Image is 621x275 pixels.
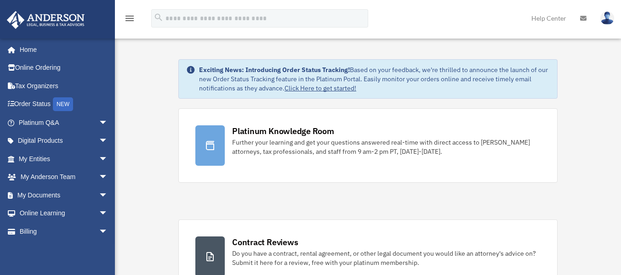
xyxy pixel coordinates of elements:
[53,97,73,111] div: NEW
[124,16,135,24] a: menu
[99,150,117,168] span: arrow_drop_down
[124,13,135,24] i: menu
[6,150,122,168] a: My Entitiesarrow_drop_down
[6,186,122,204] a: My Documentsarrow_drop_down
[600,11,614,25] img: User Pic
[99,222,117,241] span: arrow_drop_down
[6,168,122,186] a: My Anderson Teamarrow_drop_down
[178,108,558,183] a: Platinum Knowledge Room Further your learning and get your questions answered real-time with dire...
[232,236,298,248] div: Contract Reviews
[6,132,122,150] a: Digital Productsarrow_drop_down
[6,241,122,259] a: Events Calendar
[99,186,117,205] span: arrow_drop_down
[232,138,541,156] div: Further your learning and get your questions answered real-time with direct access to [PERSON_NAM...
[199,65,550,93] div: Based on your feedback, we're thrilled to announce the launch of our new Order Status Tracking fe...
[6,40,117,59] a: Home
[99,113,117,132] span: arrow_drop_down
[99,204,117,223] span: arrow_drop_down
[6,222,122,241] a: Billingarrow_drop_down
[99,168,117,187] span: arrow_drop_down
[6,77,122,95] a: Tax Organizers
[6,204,122,223] a: Online Learningarrow_drop_down
[232,125,334,137] div: Platinum Knowledge Room
[285,84,356,92] a: Click Here to get started!
[232,249,541,267] div: Do you have a contract, rental agreement, or other legal document you would like an attorney's ad...
[199,66,350,74] strong: Exciting News: Introducing Order Status Tracking!
[6,113,122,132] a: Platinum Q&Aarrow_drop_down
[99,132,117,151] span: arrow_drop_down
[6,59,122,77] a: Online Ordering
[6,95,122,114] a: Order StatusNEW
[154,12,164,22] i: search
[4,11,87,29] img: Anderson Advisors Platinum Portal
